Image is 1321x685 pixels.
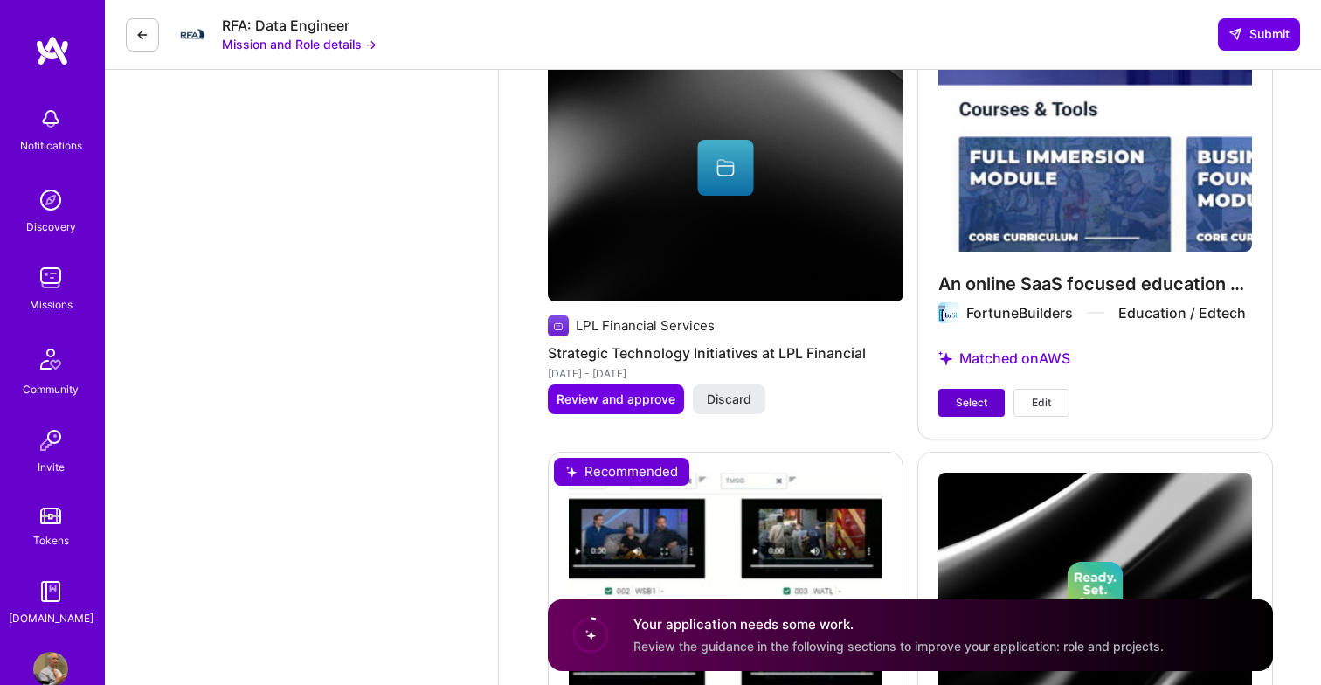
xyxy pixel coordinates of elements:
img: guide book [33,574,68,609]
button: Edit [1013,389,1069,417]
div: Tokens [33,531,69,550]
span: Discard [707,391,751,408]
div: [DATE] - [DATE] [548,364,903,383]
img: tokens [40,508,61,524]
span: Select [956,395,987,411]
div: [DOMAIN_NAME] [9,609,93,627]
div: Missions [30,295,73,314]
i: icon SendLight [1228,27,1242,41]
span: Review the guidance in the following sections to improve your application: role and projects. [633,639,1164,654]
img: Community [30,338,72,380]
h4: Strategic Technology Initiatives at LPL Financial [548,342,903,364]
button: Mission and Role details → [222,35,377,53]
img: logo [35,35,70,66]
span: Submit [1228,25,1290,43]
div: Discovery [26,218,76,236]
span: Review and approve [557,391,675,408]
div: Community [23,380,79,398]
div: Invite [38,458,65,476]
img: discovery [33,183,68,218]
button: Discard [693,384,765,414]
i: icon LeftArrowDark [135,28,149,42]
button: Review and approve [548,384,684,414]
img: Company Logo [173,25,208,43]
div: LPL Financial Services [576,316,715,335]
button: Select [938,389,1005,417]
img: teamwork [33,260,68,295]
img: Invite [33,423,68,458]
div: RFA: Data Engineer [222,17,377,35]
button: Submit [1218,18,1300,50]
h4: Your application needs some work. [633,615,1164,633]
div: Notifications [20,136,82,155]
img: bell [33,101,68,136]
img: Company logo [548,315,569,336]
span: Edit [1032,395,1051,411]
